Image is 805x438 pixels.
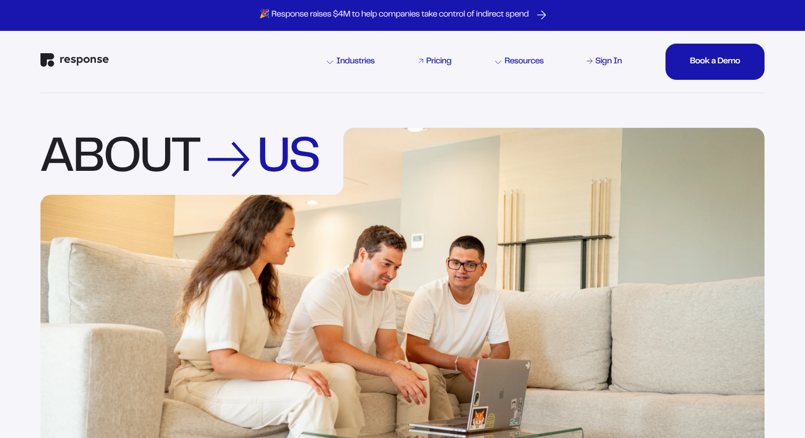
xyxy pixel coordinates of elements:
[416,55,454,68] a: Pricing
[40,53,109,70] a: Response Home
[327,57,375,66] div: Industries
[690,57,740,66] div: Book a Demo
[40,53,109,67] img: Response Logo
[258,137,319,182] div: Us
[595,57,622,66] div: Sign In
[259,10,529,21] p: 🎉 Response raises $4M to help companies take control of indirect spend
[40,127,343,195] div: About
[426,57,451,66] div: Pricing
[585,55,624,68] a: Sign In
[666,44,765,80] button: Book a DemoBook a DemoBook a DemoBook a Demo
[495,57,544,66] div: Resources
